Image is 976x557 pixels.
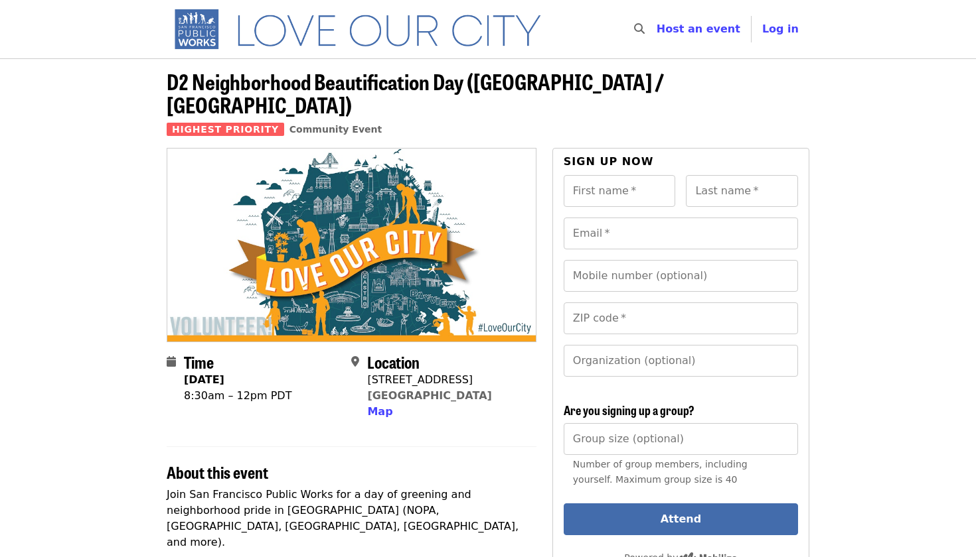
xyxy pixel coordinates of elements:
span: Map [367,405,392,418]
button: Attend [564,503,798,535]
span: Time [184,350,214,373]
p: Join San Francisco Public Works for a day of greening and neighborhood pride in [GEOGRAPHIC_DATA]... [167,487,536,550]
a: Community Event [289,124,382,135]
button: Log in [752,16,809,42]
img: SF Public Works - Home [167,8,560,50]
input: Organization (optional) [564,345,798,377]
i: map-marker-alt icon [351,355,359,368]
img: D2 Neighborhood Beautification Day (Russian Hill / Fillmore) organized by SF Public Works [167,149,536,341]
span: D2 Neighborhood Beautification Day ([GEOGRAPHIC_DATA] / [GEOGRAPHIC_DATA]) [167,66,664,120]
input: Last name [686,175,798,207]
input: Search [653,13,663,45]
input: First name [564,175,676,207]
button: Map [367,404,392,420]
input: ZIP code [564,302,798,334]
span: Location [367,350,420,373]
i: calendar icon [167,355,176,368]
input: [object Object] [564,423,798,455]
span: Are you signing up a group? [564,401,694,418]
a: Host an event [657,23,740,35]
div: [STREET_ADDRESS] [367,372,491,388]
span: Number of group members, including yourself. Maximum group size is 40 [573,459,748,485]
i: search icon [634,23,645,35]
div: 8:30am – 12pm PDT [184,388,291,404]
a: [GEOGRAPHIC_DATA] [367,389,491,402]
input: Email [564,217,798,249]
input: Mobile number (optional) [564,260,798,292]
strong: [DATE] [184,373,224,386]
span: Highest Priority [167,123,284,136]
span: About this event [167,460,268,483]
span: Log in [762,23,799,35]
span: Sign up now [564,155,654,168]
